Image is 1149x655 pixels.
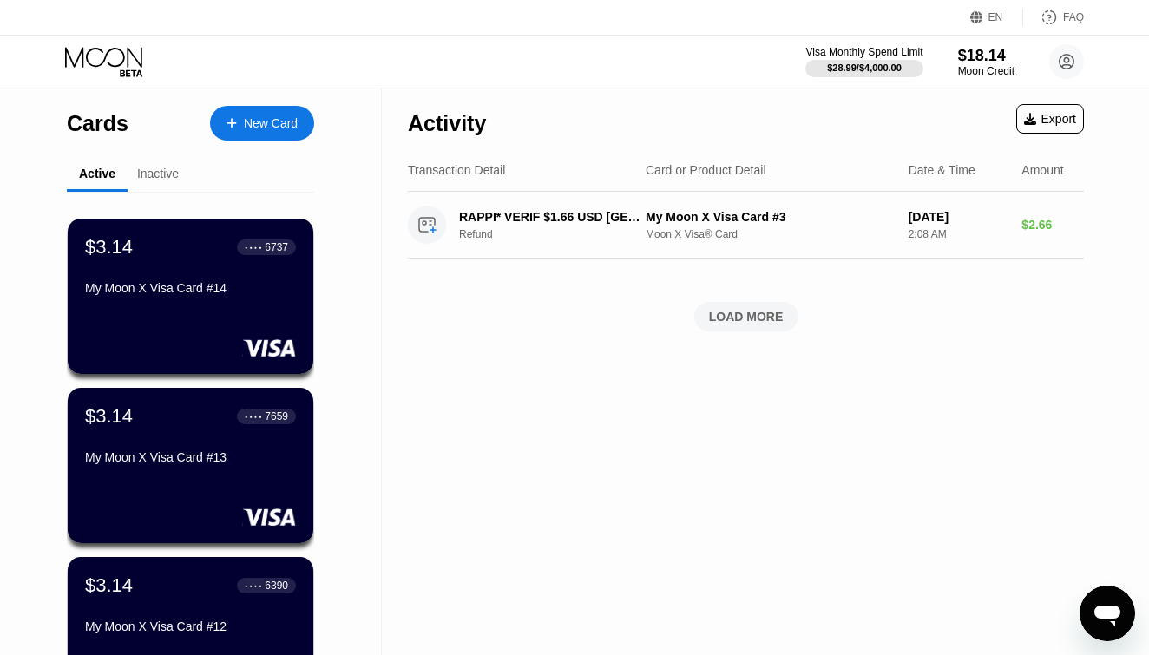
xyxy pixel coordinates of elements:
[245,245,262,250] div: ● ● ● ●
[988,11,1003,23] div: EN
[244,116,298,131] div: New Card
[265,580,288,592] div: 6390
[1021,163,1063,177] div: Amount
[408,302,1084,331] div: LOAD MORE
[265,410,288,422] div: 7659
[85,236,133,259] div: $3.14
[85,574,133,597] div: $3.14
[805,46,922,58] div: Visa Monthly Spend Limit
[85,405,133,428] div: $3.14
[408,163,505,177] div: Transaction Detail
[958,47,1014,77] div: $18.14Moon Credit
[408,192,1084,259] div: RAPPI* VERIF $1.66 USD [GEOGRAPHIC_DATA] NLRefundMy Moon X Visa Card #3Moon X Visa® Card[DATE]2:0...
[1080,586,1135,641] iframe: Button to launch messaging window
[909,228,1008,240] div: 2:08 AM
[459,228,660,240] div: Refund
[1016,104,1084,134] div: Export
[68,388,313,543] div: $3.14● ● ● ●7659My Moon X Visa Card #13
[79,167,115,180] div: Active
[1063,11,1084,23] div: FAQ
[68,219,313,374] div: $3.14● ● ● ●6737My Moon X Visa Card #14
[210,106,314,141] div: New Card
[646,210,895,224] div: My Moon X Visa Card #3
[85,281,296,295] div: My Moon X Visa Card #14
[909,210,1008,224] div: [DATE]
[958,65,1014,77] div: Moon Credit
[85,619,296,633] div: My Moon X Visa Card #12
[1023,9,1084,26] div: FAQ
[1024,112,1076,126] div: Export
[85,450,296,464] div: My Moon X Visa Card #13
[646,228,895,240] div: Moon X Visa® Card
[137,167,179,180] div: Inactive
[646,163,766,177] div: Card or Product Detail
[245,414,262,419] div: ● ● ● ●
[909,163,975,177] div: Date & Time
[459,210,647,224] div: RAPPI* VERIF $1.66 USD [GEOGRAPHIC_DATA] NL
[827,62,902,73] div: $28.99 / $4,000.00
[265,241,288,253] div: 6737
[408,111,486,136] div: Activity
[805,46,922,77] div: Visa Monthly Spend Limit$28.99/$4,000.00
[1021,218,1084,232] div: $2.66
[245,583,262,588] div: ● ● ● ●
[970,9,1023,26] div: EN
[709,309,784,324] div: LOAD MORE
[958,47,1014,65] div: $18.14
[67,111,128,136] div: Cards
